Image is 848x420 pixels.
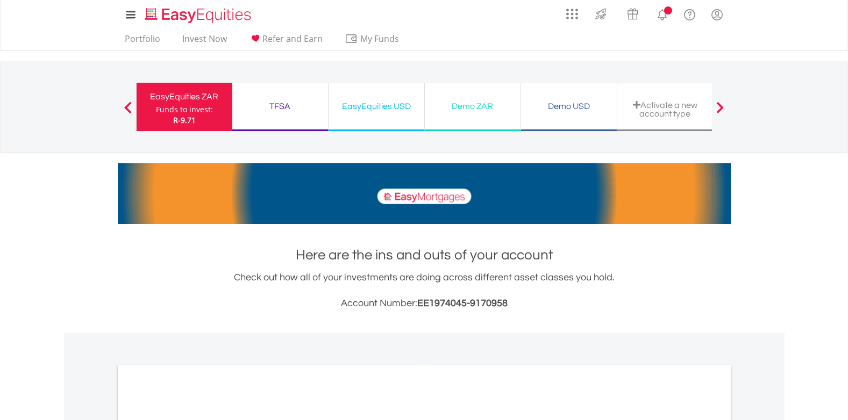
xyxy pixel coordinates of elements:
div: Activate a new account type [624,100,707,118]
a: Invest Now [178,33,231,50]
div: Check out how all of your investments are doing across different asset classes you hold. [118,270,731,311]
a: Portfolio [120,33,165,50]
div: EasyEquities USD [335,99,418,114]
div: EasyEquities ZAR [143,89,226,104]
img: EasyMortage Promotion Banner [118,163,731,224]
h1: Here are the ins and outs of your account [118,245,731,265]
a: AppsGrid [559,3,585,20]
a: Vouchers [617,3,649,23]
a: My Profile [703,3,731,26]
div: Demo USD [528,99,610,114]
span: Refer and Earn [262,33,323,45]
span: My Funds [345,32,415,46]
img: vouchers-v2.svg [624,5,642,23]
span: EE1974045-9170958 [417,298,508,308]
span: R-9.71 [173,115,196,125]
a: Home page [141,3,255,24]
h3: Account Number: [118,296,731,311]
div: Funds to invest: [156,104,213,115]
a: FAQ's and Support [676,3,703,24]
img: thrive-v2.svg [592,5,610,23]
a: Refer and Earn [245,33,327,50]
a: Notifications [649,3,676,24]
div: TFSA [239,99,322,114]
div: Demo ZAR [431,99,514,114]
img: EasyEquities_Logo.png [143,6,255,24]
img: grid-menu-icon.svg [566,8,578,20]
